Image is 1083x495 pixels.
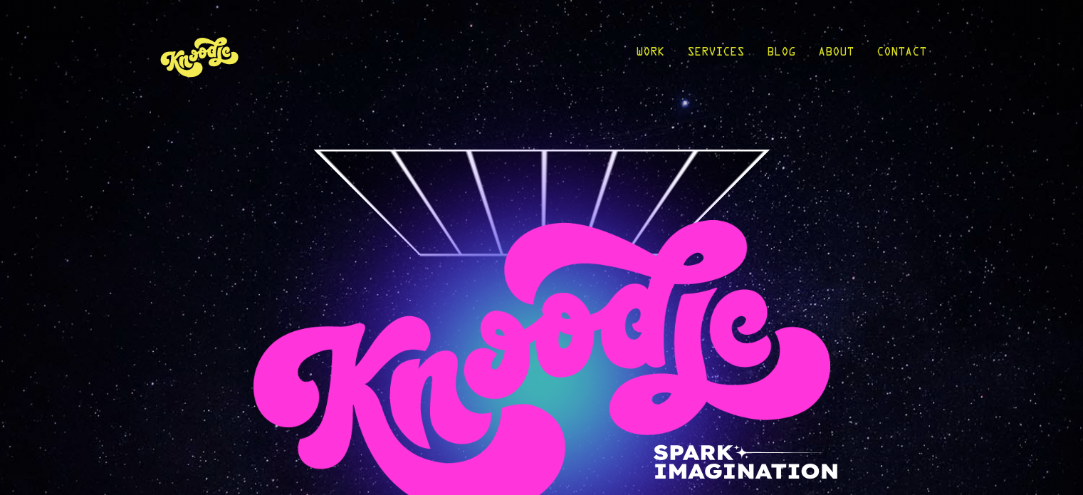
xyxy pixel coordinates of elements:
[818,23,854,89] a: About
[767,23,795,89] a: Blog
[636,23,664,89] a: Work
[157,23,243,89] img: KnoLogo(yellow)
[687,23,744,89] a: Services
[877,23,926,89] a: Contact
